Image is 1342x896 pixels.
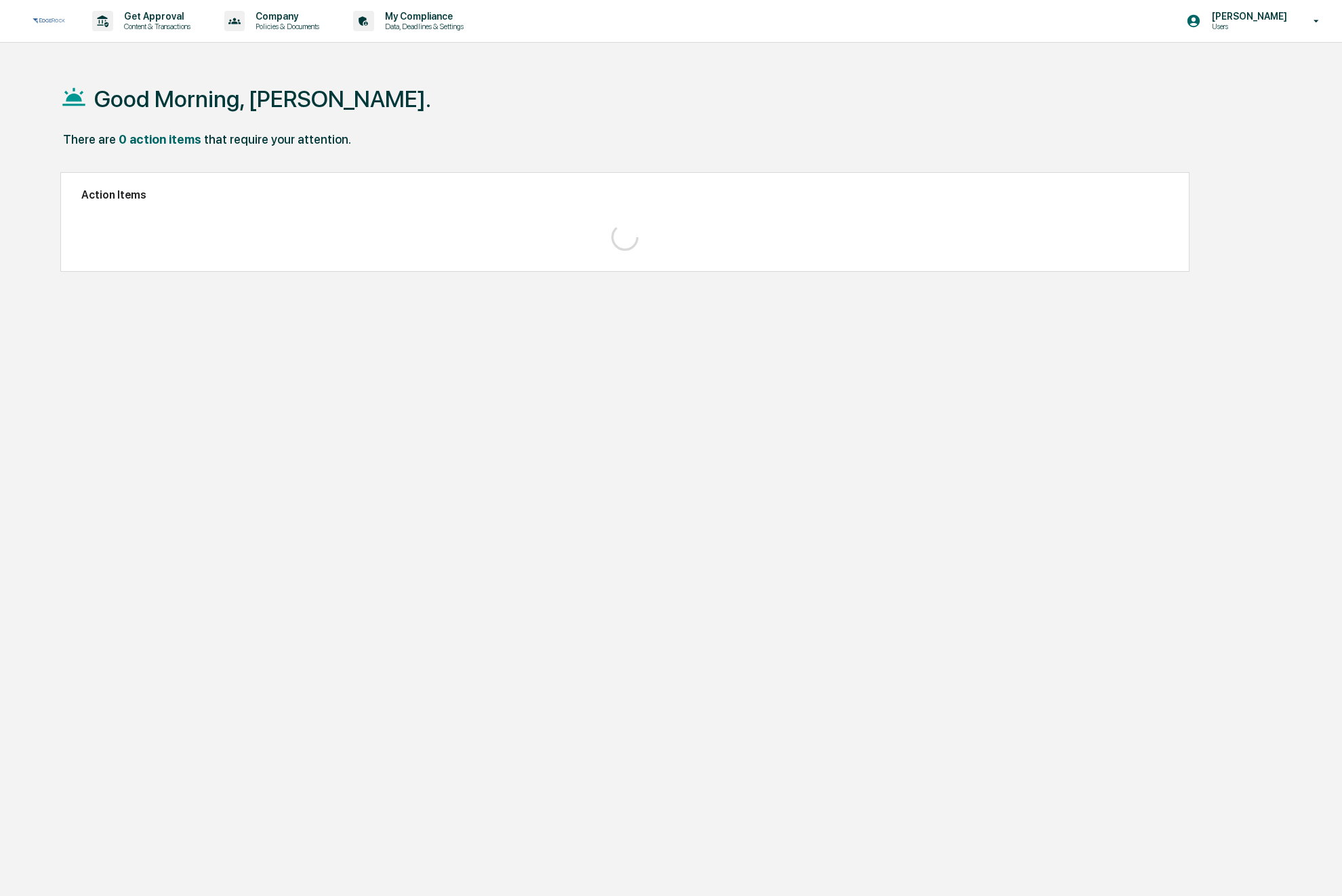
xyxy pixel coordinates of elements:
h2: Action Items [81,188,1168,201]
div: 0 action items [119,132,201,146]
p: Company [245,11,326,22]
div: that require your attention. [204,132,351,146]
p: Users [1201,22,1294,31]
p: My Compliance [374,11,470,22]
div: There are [63,132,116,146]
p: Content & Transactions [113,22,197,31]
h1: Good Morning, [PERSON_NAME]. [94,85,431,113]
img: logo [33,17,65,25]
p: [PERSON_NAME] [1201,11,1294,22]
p: Policies & Documents [245,22,326,31]
p: Data, Deadlines & Settings [374,22,470,31]
p: Get Approval [113,11,197,22]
